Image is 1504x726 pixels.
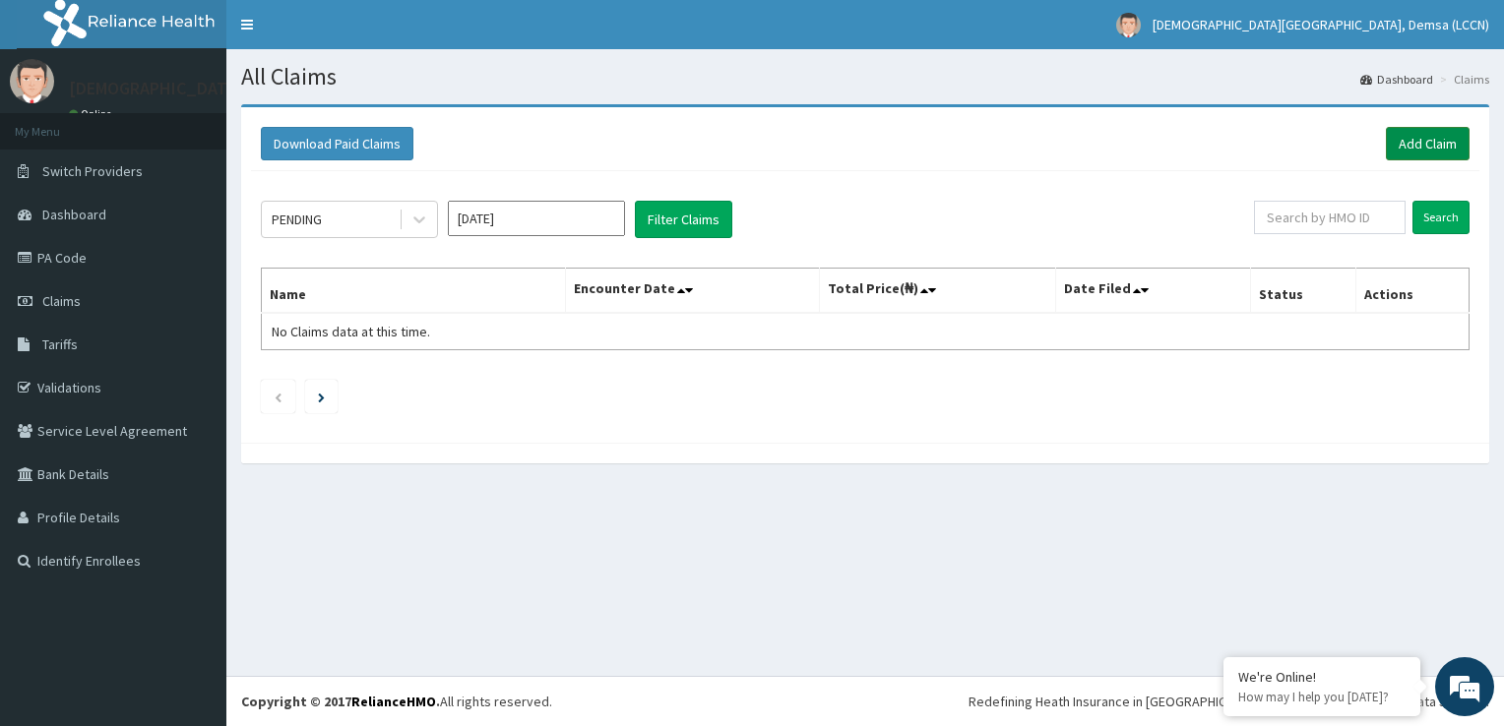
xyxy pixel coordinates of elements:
[42,206,106,223] span: Dashboard
[448,201,625,236] input: Select Month and Year
[42,162,143,180] span: Switch Providers
[241,693,440,710] strong: Copyright © 2017 .
[272,323,430,340] span: No Claims data at this time.
[10,59,54,103] img: User Image
[1254,201,1406,234] input: Search by HMO ID
[1386,127,1470,160] a: Add Claim
[351,693,436,710] a: RelianceHMO
[42,335,78,353] span: Tariffs
[1238,689,1406,705] p: How may I help you today?
[1355,269,1469,314] th: Actions
[635,201,732,238] button: Filter Claims
[226,676,1504,726] footer: All rights reserved.
[262,269,566,314] th: Name
[241,64,1489,90] h1: All Claims
[1153,16,1489,33] span: [DEMOGRAPHIC_DATA][GEOGRAPHIC_DATA], Demsa (LCCN)
[69,80,521,97] p: [DEMOGRAPHIC_DATA][GEOGRAPHIC_DATA], Demsa (LCCN)
[274,388,282,405] a: Previous page
[272,210,322,229] div: PENDING
[1412,201,1470,234] input: Search
[1238,668,1406,686] div: We're Online!
[69,107,116,121] a: Online
[820,269,1055,314] th: Total Price(₦)
[566,269,820,314] th: Encounter Date
[1055,269,1250,314] th: Date Filed
[261,127,413,160] button: Download Paid Claims
[42,292,81,310] span: Claims
[1116,13,1141,37] img: User Image
[318,388,325,405] a: Next page
[1435,71,1489,88] li: Claims
[1360,71,1433,88] a: Dashboard
[1250,269,1355,314] th: Status
[969,692,1489,711] div: Redefining Heath Insurance in [GEOGRAPHIC_DATA] using Telemedicine and Data Science!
